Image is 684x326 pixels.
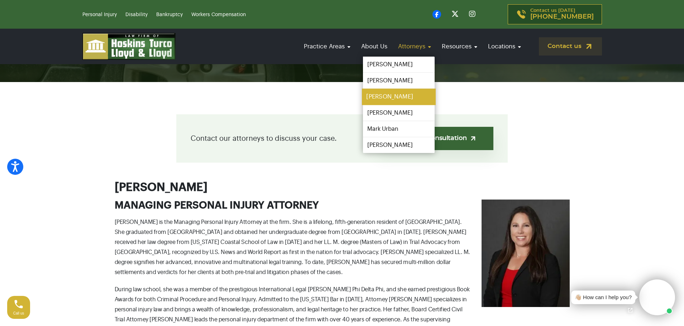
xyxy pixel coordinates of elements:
a: Attorneys [394,36,435,57]
a: [PERSON_NAME] [363,57,435,72]
a: [PERSON_NAME] [363,73,435,88]
p: [PERSON_NAME] is the Managing Personal Injury Attorney at the firm. She is a lifelong, fifth-gene... [115,217,570,277]
span: Call us [13,311,24,315]
h2: [PERSON_NAME] [115,181,570,194]
div: 👋🏼 How can I help you? [575,293,632,302]
a: Contact us [DATE][PHONE_NUMBER] [508,4,602,24]
div: Contact our attorneys to discuss your case. [176,114,508,163]
a: Bankruptcy [156,12,183,17]
img: arrow-up-right-light.svg [469,135,477,142]
a: Locations [484,36,525,57]
a: About Us [358,36,391,57]
h3: MANAGING PERSONAL INJURY ATTORNEY [115,200,570,212]
a: [PERSON_NAME] [363,105,435,121]
a: Practice Areas [300,36,354,57]
a: Resources [438,36,481,57]
a: [PERSON_NAME] [362,89,436,105]
p: Contact us [DATE] [530,8,594,20]
a: Personal Injury [82,12,117,17]
a: Get a free consultation [378,127,493,150]
a: Open chat [623,303,638,318]
span: [PHONE_NUMBER] [530,13,594,20]
a: Disability [125,12,148,17]
a: Workers Compensation [191,12,246,17]
a: Mark Urban [363,121,435,137]
a: Contact us [539,37,602,56]
a: [PERSON_NAME] [363,137,435,153]
img: logo [82,33,176,60]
